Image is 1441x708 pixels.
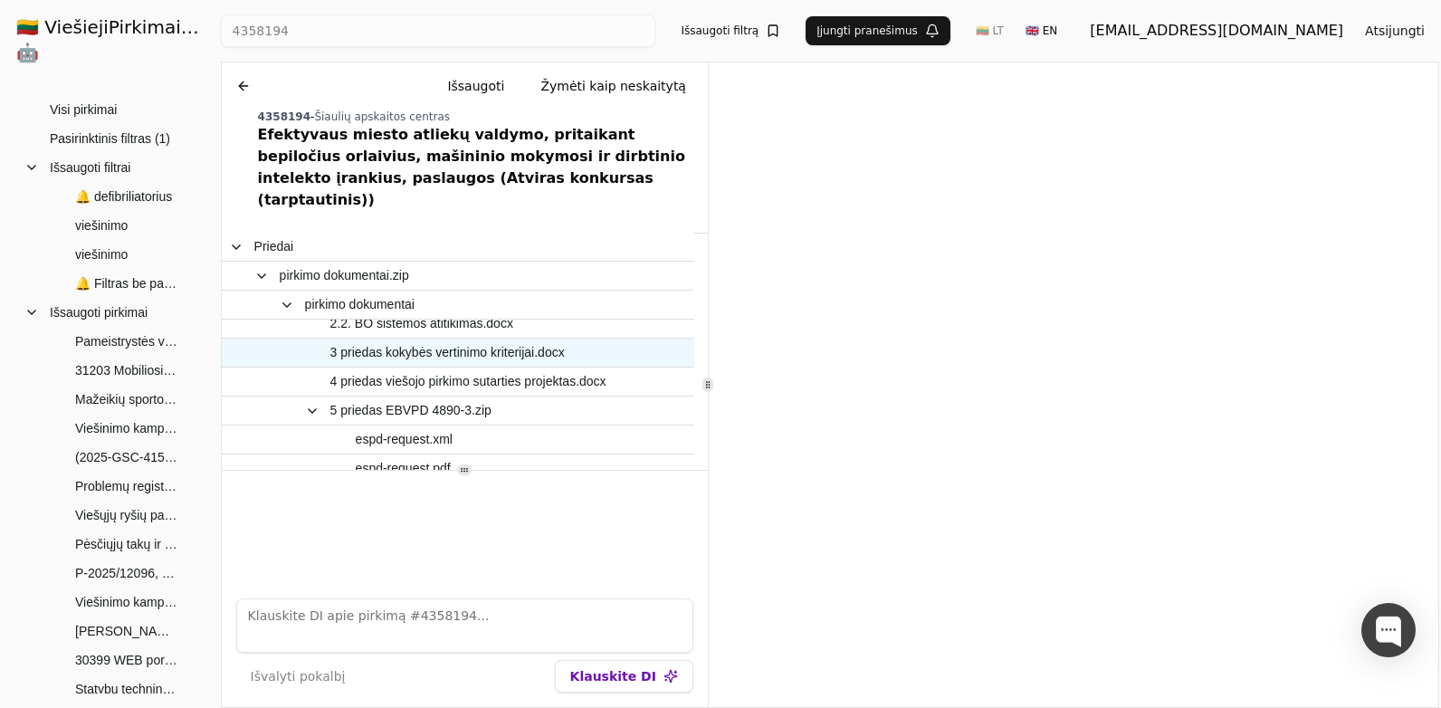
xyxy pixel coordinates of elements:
span: viešinimo [75,212,128,239]
span: Pėsčiųjų takų ir automobilių stovėjimo aikštelių sutvarkymo darbai. [75,531,178,558]
span: espd-request.pdf [356,455,451,482]
span: P-2025/12096, Mokslo paskirties modulinio pastato (gaminio) lopšelio-darželio Nidos g. 2A, Dercek... [75,560,178,587]
span: Visi pirkimai [50,96,117,123]
span: Šiaulių apskaitos centras [314,110,450,123]
span: Išsaugoti pirkimai [50,299,148,326]
span: 4358194 [258,110,310,123]
button: Žymėti kaip neskaitytą [526,70,701,102]
span: Priedai [254,234,294,260]
span: 31203 Mobiliosios programėlės, interneto svetainės ir interneto parduotuvės sukūrimas su vystymo ... [75,357,178,384]
button: Išsaugoti filtrą [670,16,791,45]
div: - [258,110,701,124]
span: 2.2. BO sistemos atitikimas.docx [330,311,513,337]
button: Atsijungti [1350,14,1439,47]
span: 3 priedas kokybės vertinimo kriterijai.docx [330,340,565,366]
span: Viešųjų ryšių paslaugos [75,502,178,529]
button: Klauskite DI [555,660,693,693]
span: [PERSON_NAME] valdymo informacinė sistema / Asset management information system [75,617,178,645]
span: Pameistrystės viešinimo Lietuvoje komunikacijos strategijos įgyvendinimas [75,328,178,355]
span: pirkimo dokumentai.zip [280,263,409,289]
span: 🔔 defibriliatorius [75,183,172,210]
div: Efektyvaus miesto atliekų valdymo, pritaikant bepiločius orlaivius, mašininio mokymosi ir dirbtin... [258,124,701,211]
span: 5 priedas EBVPD 4890-3.zip [330,397,491,424]
button: Įjungti pranešimus [806,16,950,45]
span: Mažeikių sporto ir pramogų centro Sedos g. 55, Mažeikiuose statybos valdymo, įskaitant statybos t... [75,386,178,413]
span: Statybų techninės priežiūros paslaugos [75,675,178,703]
input: Greita paieška... [221,14,656,47]
span: 30399 WEB portalų programavimo ir konsultavimo paslaugos [75,646,178,674]
span: viešinimo [75,241,128,268]
span: 🔔 Filtras be pavadinimo [75,270,178,297]
span: 4 priedas viešojo pirkimo sutarties projektas.docx [330,368,606,395]
span: Pasirinktinis filtras (1) [50,125,170,152]
div: [EMAIL_ADDRESS][DOMAIN_NAME] [1090,20,1343,42]
span: Viešinimo kampanija "Persėsk į elektromobilį" [75,415,178,442]
span: Išsaugoti filtrai [50,154,130,181]
button: 🇬🇧 EN [1015,16,1068,45]
span: (2025-GSC-415) Personalo valdymo sistemos nuomos ir kitos paslaugos [75,444,178,471]
span: Viešinimo kampanija "Persėsk į elektromobilį" [75,588,178,616]
span: espd-request.xml [356,426,453,453]
span: pirkimo dokumentai [305,292,415,318]
button: Išsaugoti [433,70,519,102]
span: Problemų registravimo ir administravimo informacinės sistemos sukūrimo, įdiegimo, palaikymo ir ap... [75,473,178,500]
